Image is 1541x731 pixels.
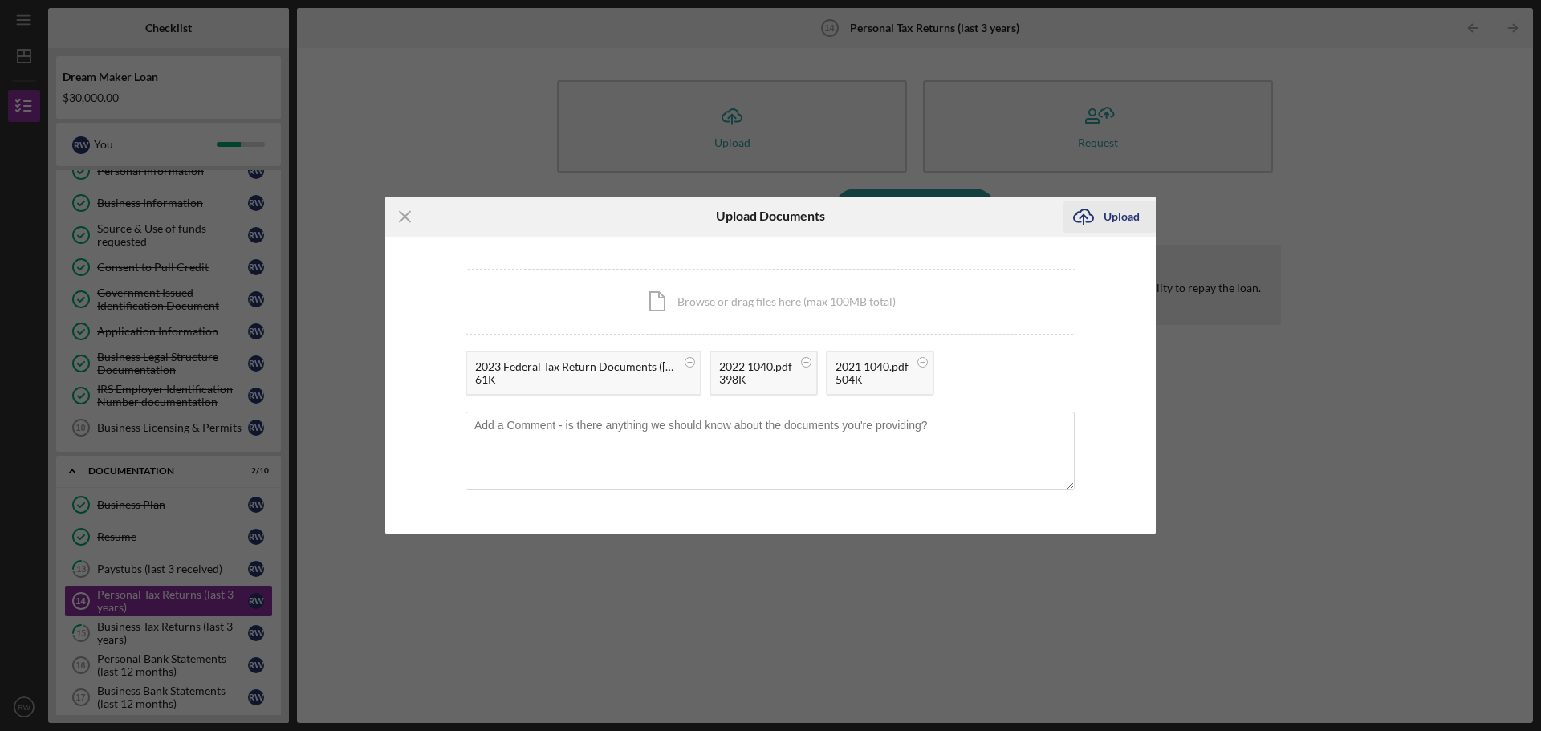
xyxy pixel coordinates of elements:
h6: Upload Documents [716,209,825,223]
div: 61K [475,373,676,386]
button: Upload [1063,201,1156,233]
div: 504K [836,373,909,386]
div: Upload [1104,201,1140,233]
div: 2021 1040.pdf [836,360,909,373]
div: 2022 1040.pdf [719,360,792,373]
div: 398K [719,373,792,386]
div: 2023 Federal Tax Return Documents ([PERSON_NAME] JR [PERSON_NAME] L).pdf [475,360,676,373]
